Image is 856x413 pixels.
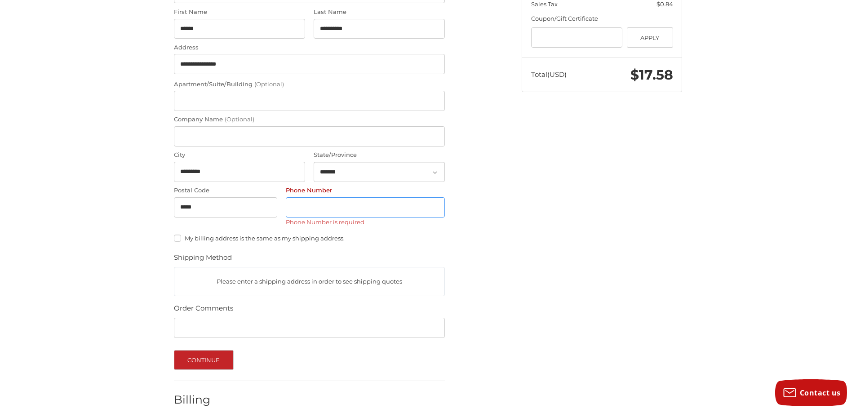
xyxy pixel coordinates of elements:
label: Company Name [174,115,445,124]
label: Phone Number is required [286,218,445,226]
label: State/Province [314,151,445,160]
button: Contact us [775,379,847,406]
button: Apply [627,27,673,48]
span: Total (USD) [531,70,567,79]
legend: Shipping Method [174,253,232,267]
span: Contact us [800,388,841,398]
h2: Billing [174,393,226,407]
label: First Name [174,8,305,17]
label: Postal Code [174,186,277,195]
label: Last Name [314,8,445,17]
label: City [174,151,305,160]
span: Sales Tax [531,0,558,8]
label: Address [174,43,445,52]
small: (Optional) [254,80,284,88]
span: $0.84 [656,0,673,8]
input: Gift Certificate or Coupon Code [531,27,623,48]
label: Phone Number [286,186,445,195]
legend: Order Comments [174,303,233,318]
label: My billing address is the same as my shipping address. [174,235,445,242]
span: $17.58 [630,67,673,83]
button: Continue [174,350,234,370]
small: (Optional) [225,115,254,123]
p: Please enter a shipping address in order to see shipping quotes [174,273,444,290]
div: Coupon/Gift Certificate [531,14,673,23]
label: Apartment/Suite/Building [174,80,445,89]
